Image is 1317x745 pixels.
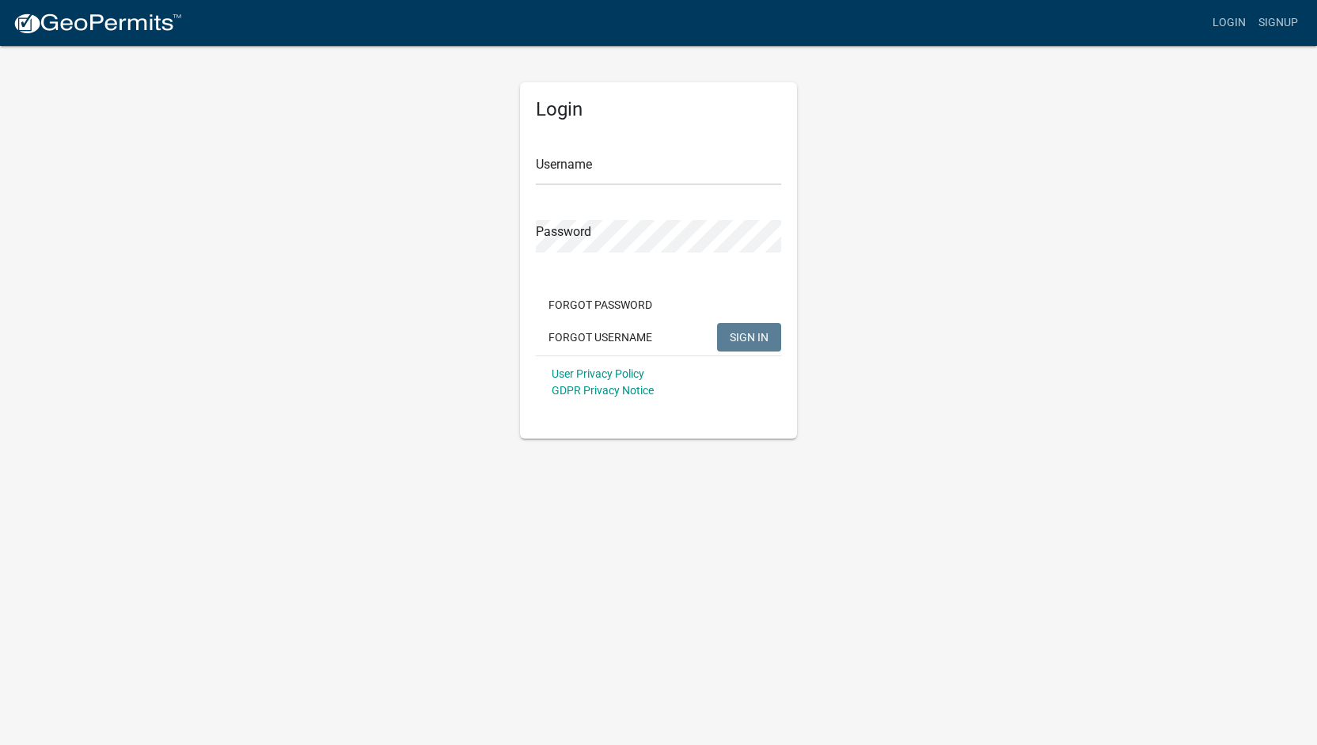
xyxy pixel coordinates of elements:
button: SIGN IN [717,323,781,352]
h5: Login [536,98,781,121]
a: Signup [1252,8,1304,38]
button: Forgot Username [536,323,665,352]
button: Forgot Password [536,291,665,319]
a: Login [1206,8,1252,38]
a: GDPR Privacy Notice [552,384,654,397]
span: SIGN IN [730,330,769,343]
a: User Privacy Policy [552,367,644,380]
